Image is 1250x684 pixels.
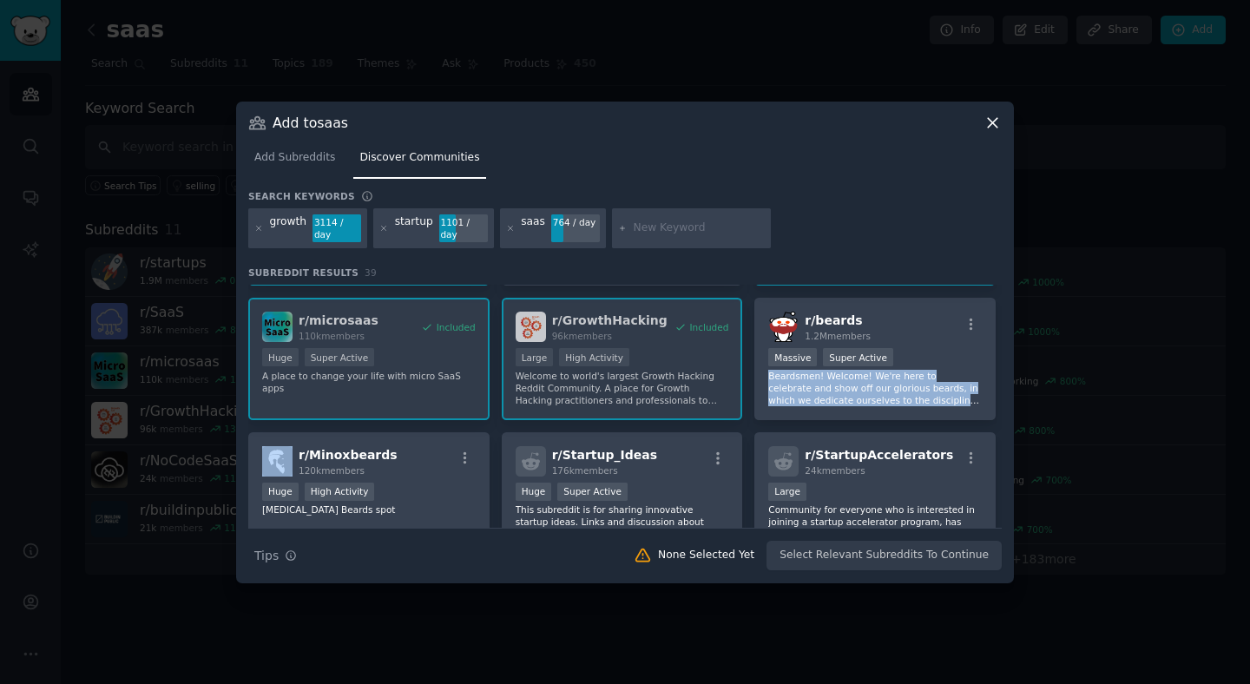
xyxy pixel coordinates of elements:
p: [MEDICAL_DATA] Beards spot [262,503,476,516]
h3: Search keywords [248,190,355,202]
img: Minoxbeards [262,446,293,477]
div: Huge [516,483,552,501]
span: 176k members [552,465,618,476]
div: 1101 / day [439,214,488,242]
a: Discover Communities [353,144,485,180]
div: None Selected Yet [658,548,754,563]
span: r/ beards [805,313,862,327]
div: Massive [768,348,817,366]
span: Discover Communities [359,150,479,166]
span: Subreddit Results [248,266,359,279]
h3: Add to saas [273,114,348,132]
a: Add Subreddits [248,144,341,180]
div: growth [270,214,307,242]
div: Super Active [557,483,628,501]
span: r/ Minoxbeards [299,448,398,462]
span: 120k members [299,465,365,476]
span: 24k members [805,465,865,476]
button: Tips [248,541,303,571]
div: High Activity [305,483,375,501]
p: Beardsmen! Welcome! We're here to celebrate and show off our glorious beards, in which we dedicat... [768,370,982,406]
div: 3114 / day [312,214,361,242]
p: This subreddit is for sharing innovative startup ideas. Links and discussion about startups and d... [516,503,729,540]
span: r/ StartupAccelerators [805,448,953,462]
span: r/ Startup_Ideas [552,448,657,462]
span: Add Subreddits [254,150,335,166]
div: saas [521,214,545,242]
span: 1.2M members [805,331,871,341]
div: Super Active [823,348,893,366]
p: Community for everyone who is interested in joining a startup accelerator program, has graduated ... [768,503,982,540]
div: Large [768,483,806,501]
img: beards [768,312,799,342]
div: startup [395,214,433,242]
div: Huge [262,483,299,501]
span: Tips [254,547,279,565]
input: New Keyword [633,220,765,236]
div: 764 / day [551,214,600,230]
span: 39 [365,267,377,278]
